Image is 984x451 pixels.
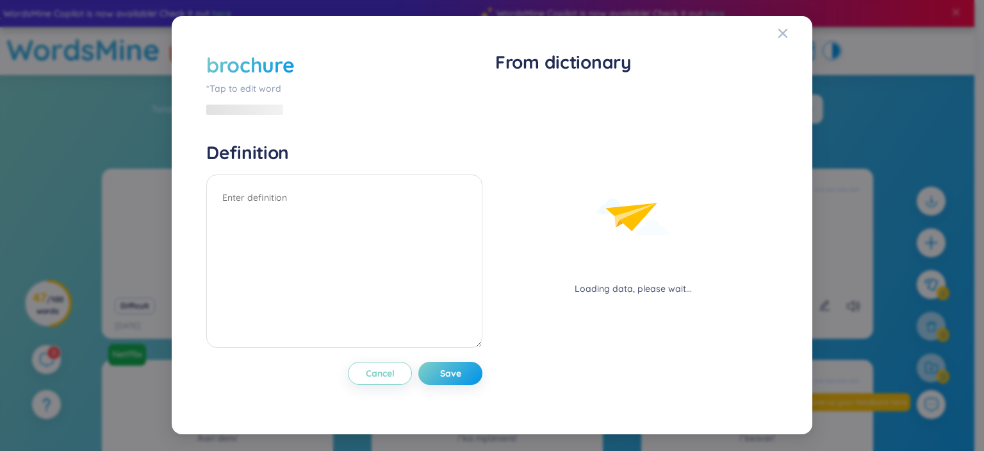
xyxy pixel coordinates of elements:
span: Save [440,367,461,380]
div: *Tap to edit word [206,81,482,96]
span: Cancel [366,367,395,380]
h1: From dictionary [495,51,771,74]
div: brochure [206,51,294,79]
button: Close [778,16,812,51]
div: Loading data, please wait... [575,282,692,296]
h4: Definition [206,141,482,164]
